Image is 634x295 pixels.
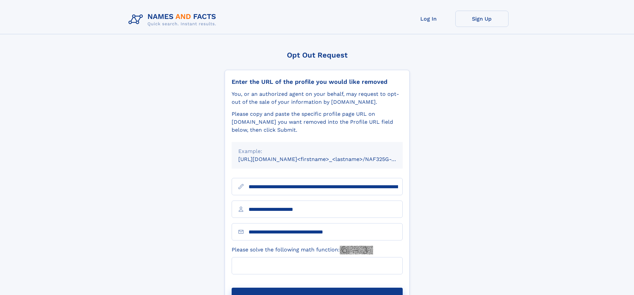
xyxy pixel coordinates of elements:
a: Sign Up [455,11,509,27]
div: Enter the URL of the profile you would like removed [232,78,403,85]
small: [URL][DOMAIN_NAME]<firstname>_<lastname>/NAF325G-xxxxxxxx [238,156,415,162]
label: Please solve the following math function: [232,246,373,254]
a: Log In [402,11,455,27]
div: Example: [238,147,396,155]
img: Logo Names and Facts [126,11,222,29]
div: You, or an authorized agent on your behalf, may request to opt-out of the sale of your informatio... [232,90,403,106]
div: Opt Out Request [225,51,410,59]
div: Please copy and paste the specific profile page URL on [DOMAIN_NAME] you want removed into the Pr... [232,110,403,134]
